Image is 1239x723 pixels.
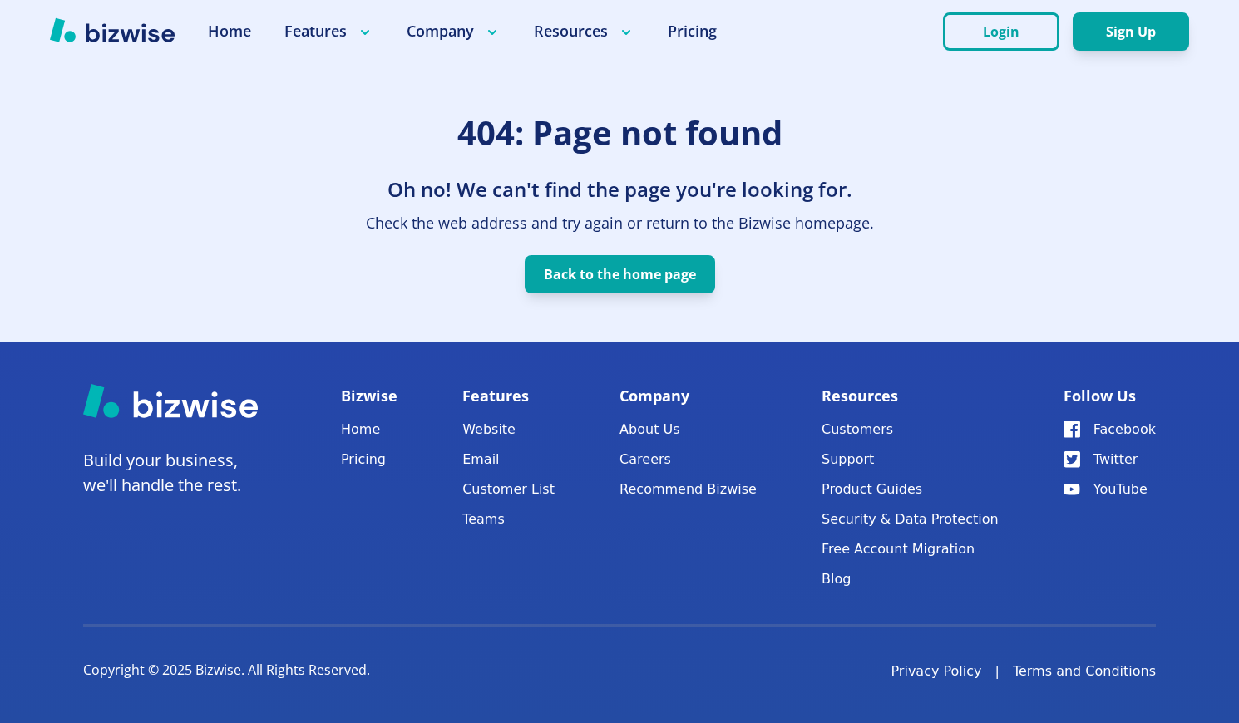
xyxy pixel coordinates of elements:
a: Recommend Bizwise [619,478,757,501]
a: Privacy Policy [891,662,981,681]
p: Copyright © 2025 Bizwise. All Rights Reserved. [83,662,370,680]
h2: 404: Page not found [457,111,782,155]
p: Features [462,383,555,408]
img: Bizwise Logo [83,383,258,418]
img: Bizwise Logo [50,17,175,42]
a: Facebook [1064,418,1156,441]
a: Home [341,418,397,441]
a: Customer List [462,478,555,501]
a: Website [462,418,555,441]
div: | [995,662,1000,681]
a: Login [943,24,1073,40]
a: Careers [619,448,757,471]
img: YouTube Icon [1064,484,1080,495]
button: Sign Up [1073,12,1189,51]
a: Free Account Migration [822,538,999,561]
p: Resources [534,21,634,42]
button: Login [943,12,1059,51]
p: Follow Us [1064,383,1156,408]
p: Bizwise [341,383,397,408]
p: Features [284,21,373,42]
a: Sign Up [1073,24,1189,40]
button: Back to the home page [525,255,715,293]
a: About Us [619,418,757,441]
img: Twitter Icon [1064,451,1080,468]
a: Security & Data Protection [822,508,999,531]
h3: Oh no! We can't find the page you're looking for. [387,176,852,204]
a: Pricing [341,448,397,471]
a: Twitter [1064,448,1156,471]
a: Terms and Conditions [1013,662,1156,681]
a: Pricing [668,21,717,42]
button: Support [822,448,999,471]
p: Check the web address and try again or return to the Bizwise homepage. [366,210,874,235]
a: Email [462,448,555,471]
p: Company [407,21,501,42]
img: Facebook Icon [1064,421,1080,438]
a: Customers [822,418,999,441]
p: Build your business, we'll handle the rest. [83,448,258,498]
a: Home [208,21,251,42]
a: Product Guides [822,478,999,501]
a: Back to the home page [525,235,715,293]
p: Resources [822,383,999,408]
a: Blog [822,568,999,591]
a: YouTube [1064,478,1156,501]
a: Teams [462,508,555,531]
p: Company [619,383,757,408]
